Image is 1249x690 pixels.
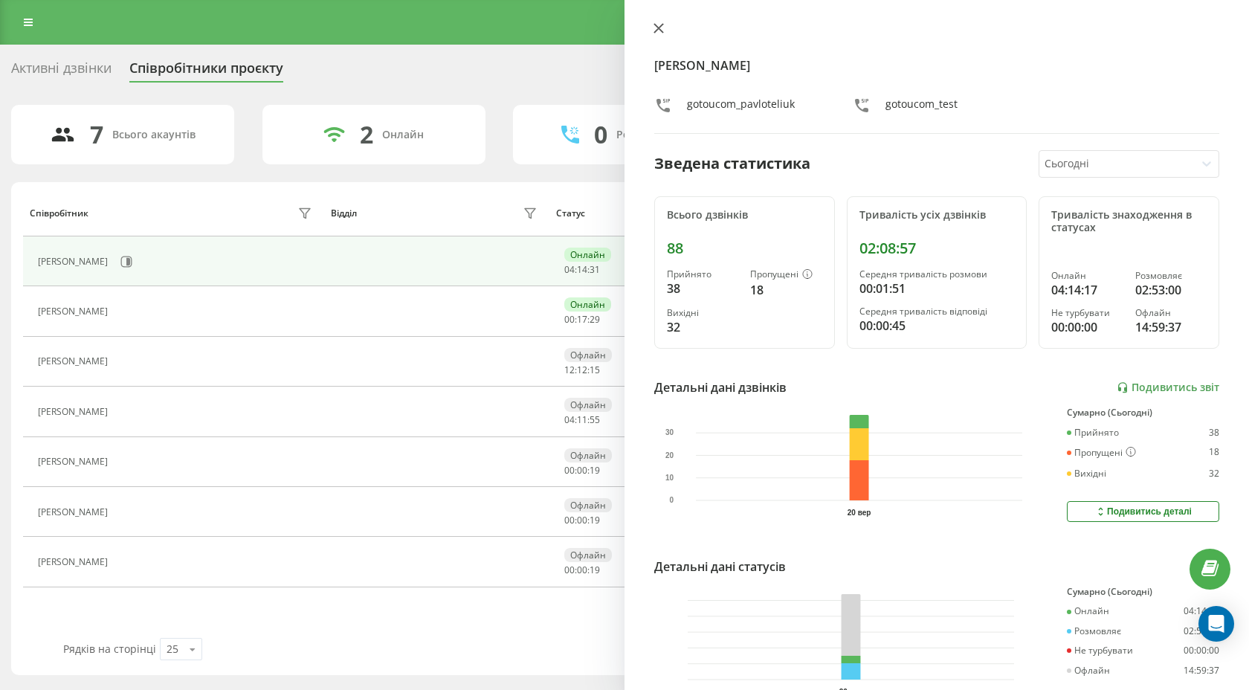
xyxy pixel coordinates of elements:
[38,507,112,517] div: [PERSON_NAME]
[1067,447,1136,459] div: Пропущені
[667,209,822,222] div: Всього дзвінків
[564,365,600,375] div: : :
[1184,665,1219,676] div: 14:59:37
[564,248,611,262] div: Онлайн
[564,515,600,526] div: : :
[590,564,600,576] span: 19
[667,269,738,280] div: Прийнято
[687,97,795,118] div: gotoucom_pavloteliuk
[654,558,786,575] div: Детальні дані статусів
[590,464,600,477] span: 19
[1067,665,1110,676] div: Офлайн
[590,413,600,426] span: 55
[38,557,112,567] div: [PERSON_NAME]
[594,120,607,149] div: 0
[1067,587,1219,597] div: Сумарно (Сьогодні)
[167,642,178,657] div: 25
[1067,626,1121,636] div: Розмовляє
[1094,506,1192,517] div: Подивитись деталі
[1051,271,1123,281] div: Онлайн
[1117,381,1219,394] a: Подивитись звіт
[564,398,612,412] div: Офлайн
[564,415,600,425] div: : :
[750,269,822,281] div: Пропущені
[590,313,600,326] span: 29
[564,297,611,312] div: Онлайн
[564,313,575,326] span: 00
[577,313,587,326] span: 17
[654,378,787,396] div: Детальні дані дзвінків
[665,429,674,437] text: 30
[1184,606,1219,616] div: 04:14:17
[577,263,587,276] span: 14
[1184,645,1219,656] div: 00:00:00
[577,514,587,526] span: 00
[750,281,822,299] div: 18
[848,509,871,517] text: 20 вер
[616,129,688,141] div: Розмовляють
[564,465,600,476] div: : :
[129,60,283,83] div: Співробітники проєкту
[670,497,674,505] text: 0
[1067,468,1106,479] div: Вихідні
[654,152,810,175] div: Зведена статистика
[590,263,600,276] span: 31
[577,564,587,576] span: 00
[556,208,585,219] div: Статус
[1209,468,1219,479] div: 32
[564,315,600,325] div: : :
[564,448,612,462] div: Офлайн
[1135,308,1207,318] div: Офлайн
[564,464,575,477] span: 00
[859,269,1015,280] div: Середня тривалість розмови
[360,120,373,149] div: 2
[1051,281,1123,299] div: 04:14:17
[564,364,575,376] span: 12
[1067,428,1119,438] div: Прийнято
[112,129,196,141] div: Всього акаунтів
[38,356,112,367] div: [PERSON_NAME]
[577,364,587,376] span: 12
[859,239,1015,257] div: 02:08:57
[667,239,822,257] div: 88
[665,474,674,482] text: 10
[667,318,738,336] div: 32
[564,565,600,575] div: : :
[1051,209,1207,234] div: Тривалість знаходження в статусах
[1067,645,1133,656] div: Не турбувати
[859,306,1015,317] div: Середня тривалість відповіді
[665,451,674,460] text: 20
[564,265,600,275] div: : :
[564,564,575,576] span: 00
[859,209,1015,222] div: Тривалість усіх дзвінків
[1051,308,1123,318] div: Не турбувати
[564,263,575,276] span: 04
[564,413,575,426] span: 04
[1135,281,1207,299] div: 02:53:00
[564,548,612,562] div: Офлайн
[1067,501,1219,522] button: Подивитись деталі
[564,514,575,526] span: 00
[1067,407,1219,418] div: Сумарно (Сьогодні)
[577,413,587,426] span: 11
[1135,318,1207,336] div: 14:59:37
[90,120,103,149] div: 7
[667,308,738,318] div: Вихідні
[1198,606,1234,642] div: Open Intercom Messenger
[564,498,612,512] div: Офлайн
[38,257,112,267] div: [PERSON_NAME]
[590,514,600,526] span: 19
[577,464,587,477] span: 00
[63,642,156,656] span: Рядків на сторінці
[382,129,424,141] div: Онлайн
[1135,271,1207,281] div: Розмовляє
[654,57,1219,74] h4: [PERSON_NAME]
[667,280,738,297] div: 38
[1051,318,1123,336] div: 00:00:00
[590,364,600,376] span: 15
[1184,626,1219,636] div: 02:53:00
[885,97,958,118] div: gotoucom_test
[1067,606,1109,616] div: Онлайн
[38,306,112,317] div: [PERSON_NAME]
[38,457,112,467] div: [PERSON_NAME]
